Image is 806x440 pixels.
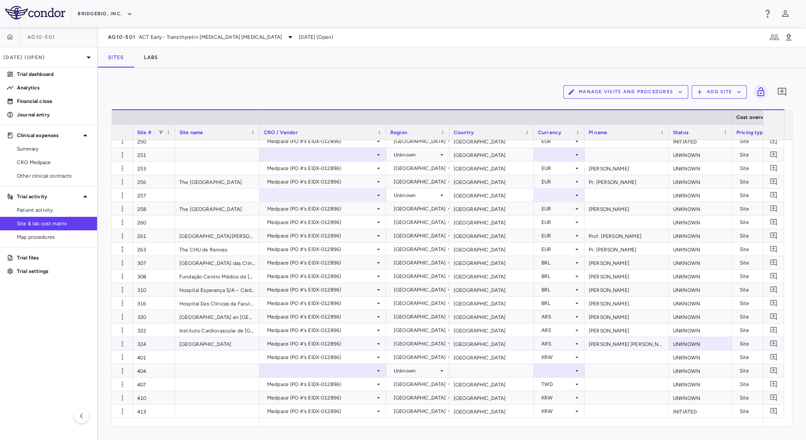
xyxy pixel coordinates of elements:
[669,256,732,269] div: UNKNOWN
[449,229,534,242] div: [GEOGRAPHIC_DATA]
[264,130,298,135] span: CRO / Vendor
[449,202,534,215] div: [GEOGRAPHIC_DATA]
[541,378,573,391] div: TWD
[267,378,375,391] div: Medpace (PO #'s EIDX-012896)
[267,391,375,405] div: Medpace (PO #'s EIDX-012896)
[394,229,446,243] div: [GEOGRAPHIC_DATA]
[669,202,732,215] div: UNKNOWN
[27,34,55,40] span: AG10-501
[267,202,375,216] div: Medpace (PO #'s EIDX-012896)
[394,202,446,216] div: [GEOGRAPHIC_DATA]
[740,162,784,175] div: Site
[175,243,260,256] div: The CHU de Rennes
[770,232,778,240] svg: Add comment
[740,148,784,162] div: Site
[449,270,534,283] div: [GEOGRAPHIC_DATA]
[541,175,573,189] div: EUR
[768,189,779,201] button: Add comment
[394,351,446,364] div: [GEOGRAPHIC_DATA]
[768,338,779,349] button: Add comment
[768,176,779,187] button: Add comment
[768,351,779,363] button: Add comment
[669,283,732,296] div: UNKNOWN
[777,87,787,97] svg: Add comment
[768,284,779,295] button: Add comment
[541,324,573,337] div: ARS
[669,148,732,161] div: UNKNOWN
[175,297,260,310] div: Hospital Das Clínicas da Faculdade de Medicina de [GEOGRAPHIC_DATA] da [GEOGRAPHIC_DATA]
[17,254,90,262] p: Trial files
[775,85,789,99] button: Add comment
[770,367,778,375] svg: Add comment
[673,130,689,135] span: Status
[669,243,732,256] div: UNKNOWN
[394,243,446,256] div: [GEOGRAPHIC_DATA]
[17,145,90,153] span: Summary
[541,310,573,324] div: ARS
[750,85,768,99] span: You do not have permission to lock or unlock grids
[267,256,375,270] div: Medpace (PO #'s EIDX-012896)
[17,233,90,241] span: Map procedures
[175,310,260,323] div: [GEOGRAPHIC_DATA] en [GEOGRAPHIC_DATA][PERSON_NAME]
[394,391,446,405] div: [GEOGRAPHIC_DATA]
[299,33,333,41] span: [DATE] (Open)
[175,256,260,269] div: [GEOGRAPHIC_DATA] das Clínicas da Faculdade de Medicina da [GEOGRAPHIC_DATA]
[133,283,175,296] div: 310
[133,337,175,350] div: 324
[17,70,90,78] p: Trial dashboard
[541,135,573,148] div: EUR
[133,229,175,242] div: 261
[541,270,573,283] div: BRL
[175,229,260,242] div: [GEOGRAPHIC_DATA][PERSON_NAME] (UMC-[GEOGRAPHIC_DATA])
[740,364,784,378] div: Site
[394,337,446,351] div: [GEOGRAPHIC_DATA]
[740,243,784,256] div: Site
[770,407,778,415] svg: Add comment
[770,380,778,388] svg: Add comment
[541,337,573,351] div: ARS
[669,216,732,229] div: UNKNOWN
[394,283,446,297] div: [GEOGRAPHIC_DATA]
[175,283,260,296] div: Hospital Esperança S/A – Cárdio Pulmonar da [GEOGRAPHIC_DATA]
[449,162,534,175] div: [GEOGRAPHIC_DATA]
[541,243,573,256] div: EUR
[669,162,732,175] div: UNKNOWN
[669,378,732,391] div: UNKNOWN
[770,326,778,334] svg: Add comment
[175,324,260,337] div: Instituto Cardiovascular de [GEOGRAPHIC_DATA]
[740,351,784,364] div: Site
[770,137,778,145] svg: Add comment
[541,216,573,229] div: EUR
[3,54,84,61] p: [DATE] (Open)
[770,394,778,402] svg: Add comment
[17,84,90,92] p: Analytics
[394,297,446,310] div: [GEOGRAPHIC_DATA]
[133,175,175,188] div: 256
[770,313,778,321] svg: Add comment
[133,256,175,269] div: 307
[267,337,375,351] div: Medpace (PO #'s EIDX-012896)
[133,243,175,256] div: 263
[669,324,732,337] div: UNKNOWN
[541,256,573,270] div: BRL
[584,243,669,256] div: Pr. [PERSON_NAME]
[449,297,534,310] div: [GEOGRAPHIC_DATA]
[669,270,732,283] div: UNKNOWN
[449,243,534,256] div: [GEOGRAPHIC_DATA]
[768,230,779,241] button: Add comment
[669,189,732,202] div: UNKNOWN
[137,130,151,135] span: Site #
[267,270,375,283] div: Medpace (PO #'s EIDX-012896)
[449,405,534,418] div: [GEOGRAPHIC_DATA]
[669,229,732,242] div: UNKNOWN
[669,175,732,188] div: UNKNOWN
[740,297,784,310] div: Site
[17,132,80,139] p: Clinical expenses
[584,162,669,175] div: [PERSON_NAME]
[133,148,175,161] div: 251
[770,340,778,348] svg: Add comment
[770,178,778,186] svg: Add comment
[267,324,375,337] div: Medpace (PO #'s EIDX-012896)
[740,337,784,351] div: Site
[133,351,175,364] div: 401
